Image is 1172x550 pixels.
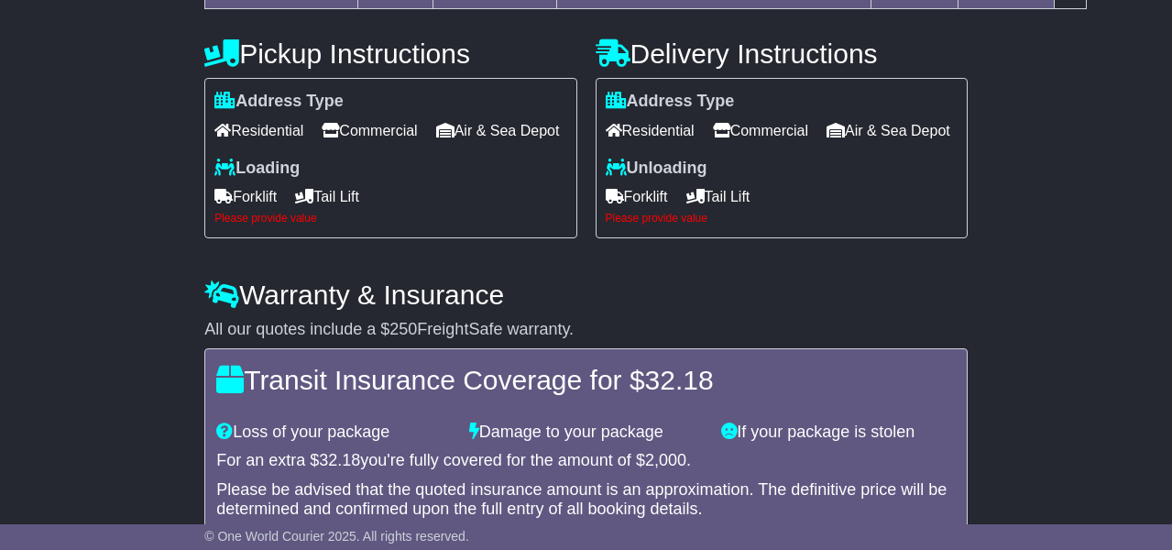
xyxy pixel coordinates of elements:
div: Loss of your package [207,423,460,443]
span: 32.18 [319,451,360,469]
label: Loading [214,159,300,179]
span: 2,000 [645,451,686,469]
h4: Pickup Instructions [204,38,576,69]
label: Address Type [214,92,344,112]
span: Residential [606,116,695,145]
span: Air & Sea Depot [436,116,560,145]
span: © One World Courier 2025. All rights reserved. [204,529,469,544]
div: Damage to your package [460,423,713,443]
span: Forklift [214,182,277,211]
label: Address Type [606,92,735,112]
span: Residential [214,116,303,145]
div: Please provide value [214,212,566,225]
h4: Warranty & Insurance [204,280,968,310]
div: Please provide value [606,212,958,225]
span: Commercial [322,116,417,145]
h4: Transit Insurance Coverage for $ [216,365,956,395]
div: If your package is stolen [712,423,965,443]
span: 250 [389,320,417,338]
span: Tail Lift [686,182,750,211]
span: Commercial [713,116,808,145]
span: Tail Lift [295,182,359,211]
div: All our quotes include a $ FreightSafe warranty. [204,320,968,340]
span: Forklift [606,182,668,211]
h4: Delivery Instructions [596,38,968,69]
label: Unloading [606,159,707,179]
div: For an extra $ you're fully covered for the amount of $ . [216,451,956,471]
span: 32.18 [645,365,714,395]
div: Please be advised that the quoted insurance amount is an approximation. The definitive price will... [216,480,956,520]
span: Air & Sea Depot [827,116,950,145]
